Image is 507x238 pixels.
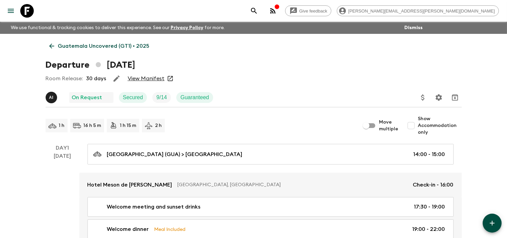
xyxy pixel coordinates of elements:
p: Day 1 [46,144,79,152]
span: Show Accommodation only [418,115,462,136]
span: Move multiple [379,119,399,132]
p: [GEOGRAPHIC_DATA], [GEOGRAPHIC_DATA] [178,181,408,188]
a: Hotel Meson de [PERSON_NAME][GEOGRAPHIC_DATA], [GEOGRAPHIC_DATA]Check-in - 16:00 [79,173,462,197]
span: [PERSON_NAME][EMAIL_ADDRESS][PERSON_NAME][DOMAIN_NAME] [345,8,499,14]
a: Welcome meeting and sunset drinks17:30 - 19:00 [87,197,454,217]
p: Welcome dinner [107,225,149,233]
h1: Departure [DATE] [46,58,135,72]
button: Settings [432,91,446,104]
div: Secured [119,92,147,103]
button: AI [46,92,58,103]
p: A I [49,95,53,100]
p: [GEOGRAPHIC_DATA] (GUA) > [GEOGRAPHIC_DATA] [107,150,243,158]
p: We use functional & tracking cookies to deliver this experience. See our for more. [8,22,227,34]
a: View Manifest [128,75,164,82]
p: 9 / 14 [156,93,167,102]
button: Update Price, Early Bird Discount and Costs [416,91,430,104]
p: 2 h [155,122,162,129]
span: Alvaro Ixtetela [46,94,58,99]
p: 1 h 15 m [120,122,136,129]
a: Guatemala Uncovered (GT1) • 2025 [46,39,153,53]
p: 30 days [86,74,106,83]
p: Secured [123,93,143,102]
p: 19:00 - 22:00 [412,225,445,233]
p: Check-in - 16:00 [413,181,454,189]
button: Dismiss [403,23,424,33]
button: menu [4,4,18,18]
p: Room Release: [46,74,83,83]
p: Welcome meeting and sunset drinks [107,203,201,211]
a: Privacy Policy [171,25,203,30]
p: Meal Included [154,225,186,233]
p: On Request [72,93,102,102]
p: Guatemala Uncovered (GT1) • 2025 [58,42,150,50]
button: Archive (Completed, Cancelled or Unsynced Departures only) [448,91,462,104]
a: [GEOGRAPHIC_DATA] (GUA) > [GEOGRAPHIC_DATA]14:00 - 15:00 [87,144,454,165]
div: [PERSON_NAME][EMAIL_ADDRESS][PERSON_NAME][DOMAIN_NAME] [337,5,499,16]
p: 17:30 - 19:00 [414,203,445,211]
p: 1 h [59,122,65,129]
p: Guaranteed [180,93,209,102]
span: Give feedback [296,8,331,14]
div: Trip Fill [152,92,171,103]
p: 14:00 - 15:00 [413,150,445,158]
a: Give feedback [285,5,331,16]
button: search adventures [247,4,261,18]
p: 16 h 5 m [84,122,101,129]
p: Hotel Meson de [PERSON_NAME] [87,181,172,189]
